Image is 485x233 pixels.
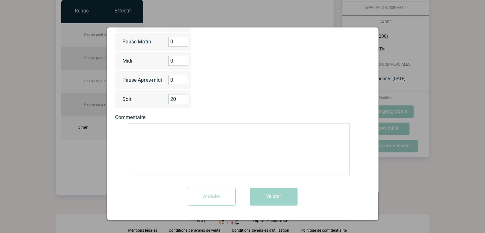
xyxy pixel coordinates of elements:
[122,33,168,51] p: Pause Matin
[115,114,370,120] div: Commentaire
[188,188,236,206] input: Annuler
[122,71,168,89] p: Pause Après-midi
[122,90,168,108] p: Soir
[122,52,168,70] p: Midi
[250,188,298,206] button: Valider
